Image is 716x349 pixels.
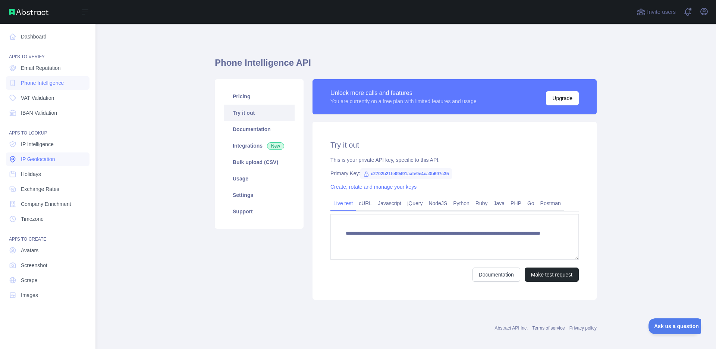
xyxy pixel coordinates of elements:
h1: Phone Intelligence API [215,57,597,75]
span: Scrape [21,277,37,284]
a: Support [224,203,295,220]
span: VAT Validation [21,94,54,102]
iframe: Toggle Customer Support [649,318,701,334]
span: Screenshot [21,262,47,269]
span: Timezone [21,215,44,223]
a: cURL [356,197,375,209]
div: Primary Key: [330,170,579,177]
a: Pricing [224,88,295,105]
span: Exchange Rates [21,185,59,193]
a: Integrations New [224,138,295,154]
a: Ruby [472,197,491,209]
a: Exchange Rates [6,182,89,196]
div: You are currently on a free plan with limited features and usage [330,98,477,105]
span: c2702b21fe09491aafe9e4ca3b697c35 [360,168,452,179]
div: API'S TO LOOKUP [6,121,89,136]
span: Images [21,291,38,299]
a: Settings [224,187,295,203]
div: Unlock more calls and features [330,89,477,98]
button: Upgrade [546,91,579,105]
span: IBAN Validation [21,109,57,117]
a: Go [524,197,537,209]
span: Email Reputation [21,64,61,72]
a: VAT Validation [6,91,89,105]
div: This is your private API key, specific to this API. [330,156,579,164]
a: Bulk upload (CSV) [224,154,295,170]
a: Terms of service [532,325,565,331]
a: IBAN Validation [6,106,89,120]
a: Abstract API Inc. [495,325,528,331]
span: Avatars [21,247,38,254]
a: Images [6,288,89,302]
div: API'S TO CREATE [6,227,89,242]
button: Invite users [635,6,677,18]
span: Phone Intelligence [21,79,64,87]
a: Java [491,197,508,209]
span: IP Intelligence [21,140,54,148]
a: Screenshot [6,259,89,272]
a: Try it out [224,105,295,121]
a: Javascript [375,197,404,209]
a: NodeJS [425,197,450,209]
a: Holidays [6,167,89,181]
span: Holidays [21,170,41,178]
a: Timezone [6,212,89,226]
a: Postman [537,197,564,209]
a: Email Reputation [6,61,89,75]
span: New [267,142,284,150]
a: Dashboard [6,30,89,43]
button: Make test request [525,268,579,282]
a: IP Geolocation [6,152,89,166]
a: Live test [330,197,356,209]
a: Company Enrichment [6,197,89,211]
span: Invite users [647,8,676,16]
img: Abstract API [9,9,48,15]
a: Usage [224,170,295,187]
span: Company Enrichment [21,200,71,208]
h2: Try it out [330,140,579,150]
a: Scrape [6,274,89,287]
a: Privacy policy [569,325,597,331]
a: Documentation [472,268,520,282]
span: IP Geolocation [21,155,55,163]
a: Avatars [6,244,89,257]
a: IP Intelligence [6,138,89,151]
a: jQuery [404,197,425,209]
div: API'S TO VERIFY [6,45,89,60]
a: Python [450,197,472,209]
a: Create, rotate and manage your keys [330,184,417,190]
a: Phone Intelligence [6,76,89,90]
a: Documentation [224,121,295,138]
a: PHP [508,197,524,209]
